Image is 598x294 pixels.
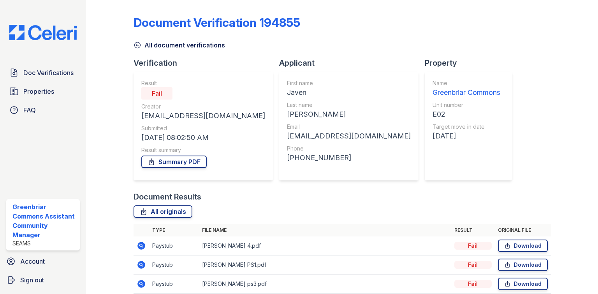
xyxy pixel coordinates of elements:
[451,224,495,236] th: Result
[3,25,83,40] img: CE_Logo_Blue-a8612792a0a2168367f1c8372b55b34899dd931a85d93a1a3d3e32e68fde9ad4.png
[287,101,411,109] div: Last name
[433,101,500,109] div: Unit number
[149,275,199,294] td: Paystub
[149,255,199,275] td: Paystub
[433,123,500,131] div: Target move in date
[287,131,411,142] div: [EMAIL_ADDRESS][DOMAIN_NAME]
[3,272,83,288] a: Sign out
[134,58,279,68] div: Verification
[141,132,265,143] div: [DATE] 08:02:50 AM
[134,205,192,218] a: All originals
[199,224,451,236] th: File name
[23,105,36,115] span: FAQ
[141,124,265,132] div: Submitted
[20,257,45,266] span: Account
[454,242,492,250] div: Fail
[6,84,80,99] a: Properties
[12,240,77,247] div: SEAMS
[287,79,411,87] div: First name
[141,110,265,121] div: [EMAIL_ADDRESS][DOMAIN_NAME]
[433,79,500,98] a: Name Greenbriar Commons
[23,87,54,96] span: Properties
[433,131,500,142] div: [DATE]
[433,87,500,98] div: Greenbriar Commons
[498,240,548,252] a: Download
[287,87,411,98] div: Javen
[12,202,77,240] div: Greenbriar Commons Assistant Community Manager
[425,58,518,68] div: Property
[454,261,492,269] div: Fail
[6,102,80,118] a: FAQ
[433,79,500,87] div: Name
[279,58,425,68] div: Applicant
[433,109,500,120] div: E02
[141,87,172,100] div: Fail
[20,275,44,285] span: Sign out
[287,152,411,163] div: [PHONE_NUMBER]
[134,40,225,50] a: All document verifications
[134,191,201,202] div: Document Results
[6,65,80,80] a: Doc Verifications
[287,123,411,131] div: Email
[498,259,548,271] a: Download
[149,236,199,255] td: Paystub
[199,236,451,255] td: [PERSON_NAME] 4.pdf
[287,145,411,152] div: Phone
[141,146,265,154] div: Result summary
[141,156,207,168] a: Summary PDF
[3,254,83,269] a: Account
[498,278,548,290] a: Download
[149,224,199,236] th: Type
[199,255,451,275] td: [PERSON_NAME] PS1.pdf
[199,275,451,294] td: [PERSON_NAME] ps3.pdf
[495,224,551,236] th: Original file
[134,16,300,30] div: Document Verification 194855
[23,68,74,77] span: Doc Verifications
[141,79,265,87] div: Result
[287,109,411,120] div: [PERSON_NAME]
[454,280,492,288] div: Fail
[141,103,265,110] div: Creator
